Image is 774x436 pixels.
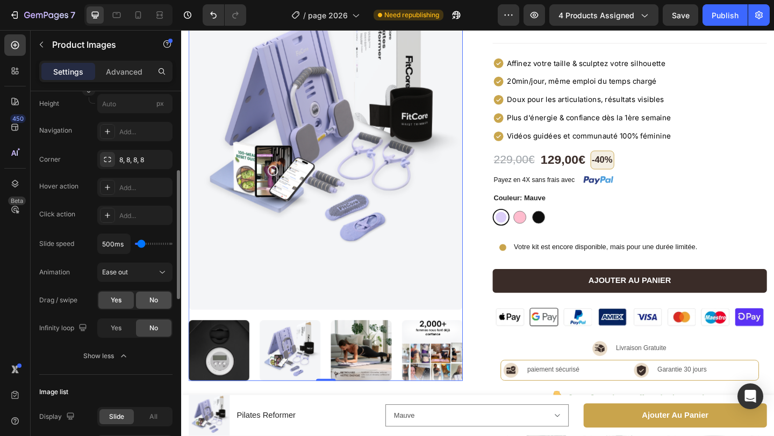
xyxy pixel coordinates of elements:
div: 450 [10,114,26,123]
span: Need republishing [384,10,439,20]
p: paiement sécurisé [376,365,433,374]
button: Show less [39,346,173,366]
img: gempages_527756950092383125-0364145a-45f6-419e-9e62-d483d9f4800e.png [350,362,367,378]
div: Undo/Redo [203,4,246,26]
p: -40% [447,133,469,150]
p: Advanced [106,66,142,77]
div: Publish [712,10,739,21]
span: 4 products assigned [558,10,634,21]
button: Ease out [97,263,173,282]
span: Yes [111,323,121,333]
span: px [156,99,164,107]
div: Image list [39,387,68,397]
div: Ajouter au panier [443,267,533,278]
input: Auto [98,234,130,253]
button: 7 [4,4,80,26]
div: Click action [39,209,75,219]
div: 129,00€ [390,131,440,151]
div: Corner [39,155,61,164]
p: Settings [53,66,83,77]
button: Publish [703,4,748,26]
span: Slide [109,412,124,422]
span: Save [672,11,690,20]
button: Ajouter au panier [339,260,637,286]
span: Vidéos guidées et communauté 100% féminine [354,111,533,120]
img: gempages_527756950092383125-f98328d3-e07d-40a5-bb88-8a5fc575644c.png [447,338,463,354]
h1: Pilates Reformer [59,412,125,426]
span: Plus d'énergie & confiance dès la 1ère semaine [354,91,533,100]
div: Beta [8,197,26,205]
p: Payez en 4X sans frais avec [340,157,428,169]
img: gempages_546252643626910542-814e4ae1-91c6-420c-9068-7ad4cc6e2d33.png [438,159,470,168]
img: gempages_527756950092383125-6470d6f2-4708-4df9-ac8c-f2d7877e56ca.png [492,362,508,378]
p: Garantie 30 jours [518,365,572,374]
div: Animation [39,267,70,277]
div: 229,00€ [339,132,385,150]
div: Add... [119,127,170,137]
div: Open Intercom Messenger [737,383,763,409]
div: Navigation [39,126,72,135]
span: page 2026 [308,10,348,21]
p: Votre kit est encore disponible, mais pour une durée limitée. [362,229,561,243]
p: Livraison Gratuite [473,341,528,351]
div: Hover action [39,181,78,191]
div: Add... [119,211,170,221]
label: Height [39,99,59,108]
button: Ajouter au panier [438,406,637,432]
span: All [149,412,157,422]
span: No [149,323,158,333]
div: Show less [83,351,129,361]
p: 7 [70,9,75,21]
span: Affinez votre taille & sculptez votre silhouette [354,32,527,41]
div: Drag / swipe [39,295,77,305]
iframe: Design area [181,30,774,436]
p: Product Images [52,38,144,51]
img: gempages_527756950092383125-8a913539-86a1-4286-a4a9-26cb86022c6c.gif [339,226,360,247]
legend: Couleur: Mauve [339,177,397,188]
span: Ease out [102,268,128,276]
strong: [DATE] : Cadeaux Offerts ( valeur 75 €) ! [422,395,575,404]
div: Slide speed [39,239,74,249]
input: px [97,94,173,113]
div: Ajouter au panier [501,413,574,425]
img: gempages_546252643626910542-5ac8f627-82d2-4b25-83e1-ee5b657f9cff.webp [339,299,637,325]
div: Display [39,410,77,424]
span: 20min/jour, même emploi du temps chargé [354,51,517,61]
button: Save [663,4,698,26]
span: / [303,10,306,21]
div: Add... [119,183,170,193]
span: No [149,295,158,305]
div: 8, 8, 8, 8 [119,155,170,165]
div: Infinity loop [39,321,89,336]
span: Yes [111,295,121,305]
button: 4 products assigned [549,4,658,26]
img: gempages_527756950092383125-54be7ec1-5169-4d3c-8279-5f0c9dfec896.gif [400,391,416,410]
span: Doux pour les articulations, résultats visibles [354,71,525,81]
